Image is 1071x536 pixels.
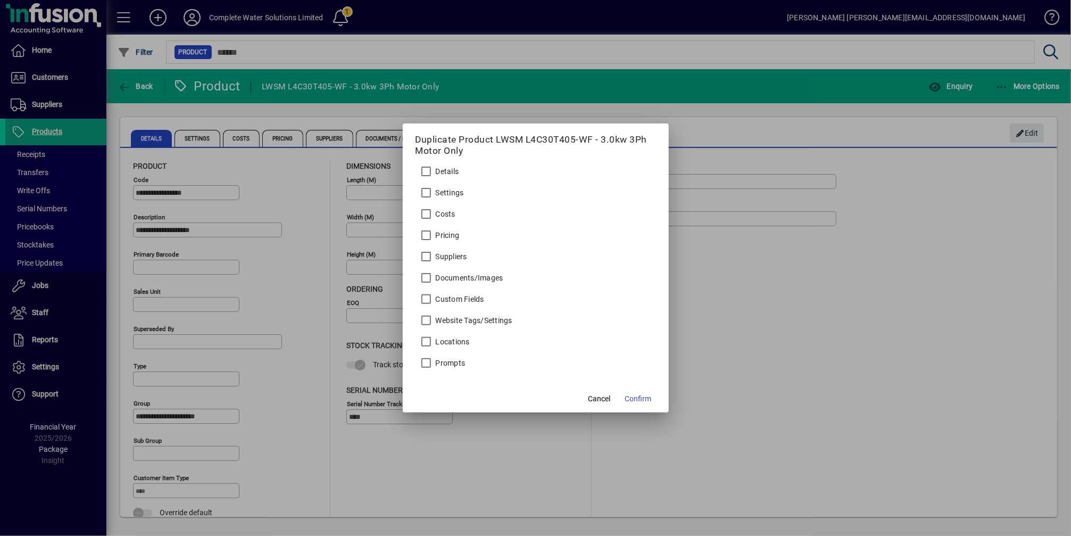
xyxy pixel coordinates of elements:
[434,294,484,304] label: Custom Fields
[434,187,464,198] label: Settings
[416,134,656,156] h5: Duplicate Product LWSM L4C30T405-WF - 3.0kw 3Ph Motor Only
[434,336,470,347] label: Locations
[434,251,467,262] label: Suppliers
[434,358,466,368] label: Prompts
[583,389,617,408] button: Cancel
[621,389,656,408] button: Confirm
[434,230,460,241] label: Pricing
[434,315,512,326] label: Website Tags/Settings
[434,166,459,177] label: Details
[434,209,455,219] label: Costs
[625,393,652,405] span: Confirm
[588,393,611,405] span: Cancel
[434,273,503,283] label: Documents/Images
